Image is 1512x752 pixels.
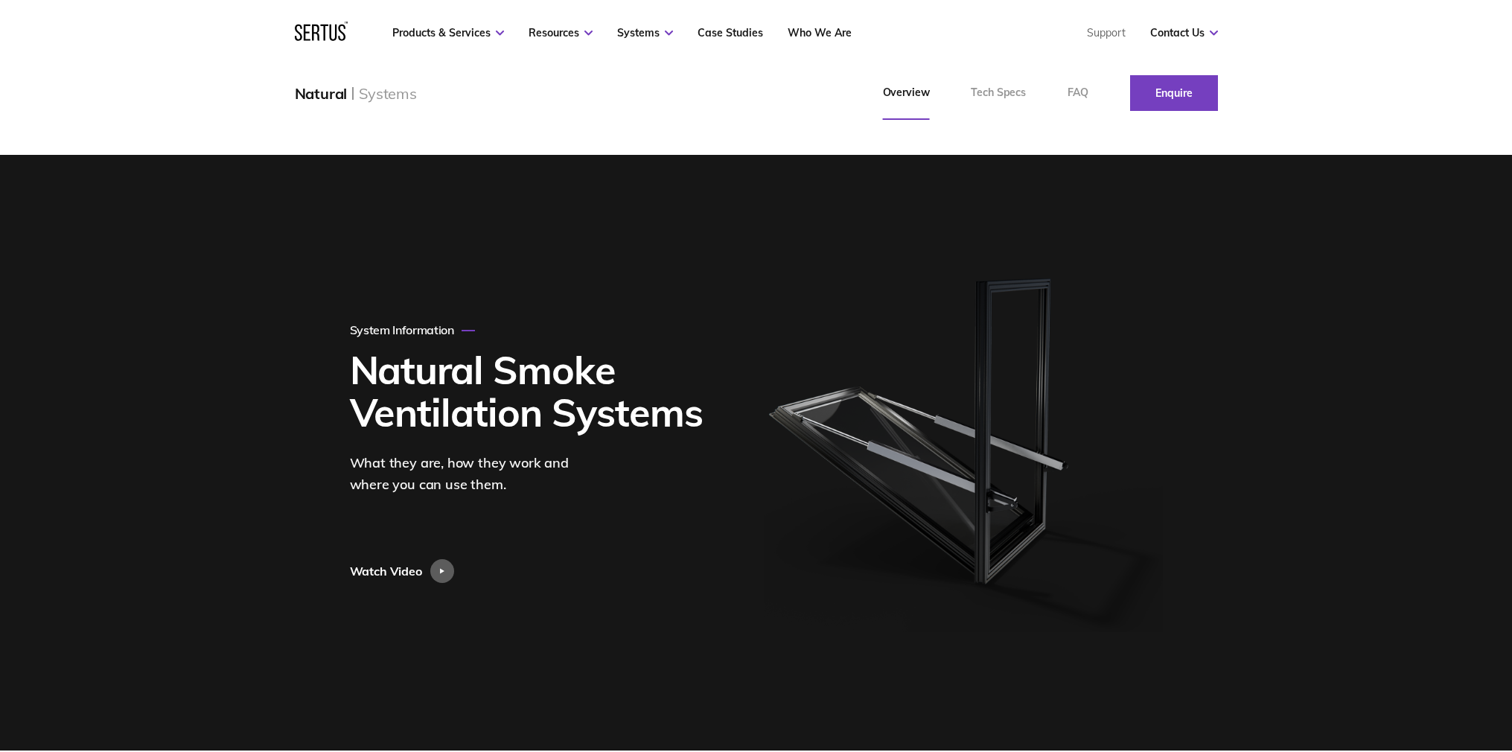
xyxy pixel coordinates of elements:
[350,322,475,337] div: System Information
[788,26,852,39] a: Who We Are
[698,26,763,39] a: Case Studies
[1087,26,1126,39] a: Support
[350,559,422,583] div: Watch Video
[529,26,593,39] a: Resources
[1438,681,1512,752] iframe: Chat Widget
[392,26,504,39] a: Products & Services
[1150,26,1218,39] a: Contact Us
[617,26,673,39] a: Systems
[350,453,596,496] div: What they are, how they work and where you can use them.
[350,348,716,433] h1: Natural Smoke Ventilation Systems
